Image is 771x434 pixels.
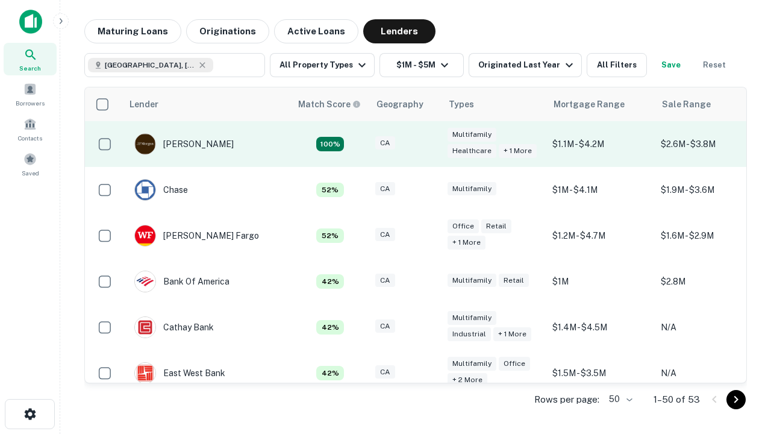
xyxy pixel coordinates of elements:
[375,274,395,288] div: CA
[655,121,763,167] td: $2.6M - $3.8M
[18,133,42,143] span: Contacts
[19,10,42,34] img: capitalize-icon.png
[375,319,395,333] div: CA
[135,271,155,292] img: picture
[448,327,491,341] div: Industrial
[662,97,711,112] div: Sale Range
[316,183,344,197] div: Matching Properties: 5, hasApolloMatch: undefined
[448,236,485,250] div: + 1 more
[4,78,57,110] a: Borrowers
[270,53,375,77] button: All Property Types
[546,121,655,167] td: $1.1M - $4.2M
[655,87,763,121] th: Sale Range
[375,182,395,196] div: CA
[448,219,479,233] div: Office
[587,53,647,77] button: All Filters
[655,350,763,396] td: N/A
[711,338,771,395] iframe: Chat Widget
[369,87,442,121] th: Geography
[655,167,763,213] td: $1.9M - $3.6M
[655,304,763,350] td: N/A
[134,316,214,338] div: Cathay Bank
[499,357,530,371] div: Office
[134,271,229,292] div: Bank Of America
[546,87,655,121] th: Mortgage Range
[4,148,57,180] a: Saved
[19,63,41,73] span: Search
[448,311,496,325] div: Multifamily
[316,366,344,380] div: Matching Properties: 4, hasApolloMatch: undefined
[448,274,496,288] div: Multifamily
[130,97,158,112] div: Lender
[316,228,344,243] div: Matching Properties: 5, hasApolloMatch: undefined
[481,219,511,233] div: Retail
[316,137,344,151] div: Matching Properties: 17, hasApolloMatch: undefined
[4,113,57,145] a: Contacts
[375,365,395,379] div: CA
[534,392,599,407] p: Rows per page:
[379,53,464,77] button: $1M - $5M
[274,19,358,43] button: Active Loans
[604,391,634,408] div: 50
[22,168,39,178] span: Saved
[4,43,57,75] a: Search
[134,225,259,247] div: [PERSON_NAME] Fargo
[499,274,529,288] div: Retail
[546,304,655,350] td: $1.4M - $4.5M
[554,97,625,112] div: Mortgage Range
[134,133,234,155] div: [PERSON_NAME]
[135,225,155,246] img: picture
[448,357,496,371] div: Multifamily
[84,19,181,43] button: Maturing Loans
[655,213,763,259] td: $1.6M - $2.9M
[298,98,358,111] h6: Match Score
[316,320,344,335] div: Matching Properties: 4, hasApolloMatch: undefined
[478,58,576,72] div: Originated Last Year
[499,144,537,158] div: + 1 more
[135,317,155,338] img: picture
[695,53,734,77] button: Reset
[135,363,155,383] img: picture
[469,53,582,77] button: Originated Last Year
[448,144,496,158] div: Healthcare
[376,97,423,112] div: Geography
[16,98,45,108] span: Borrowers
[448,182,496,196] div: Multifamily
[448,373,487,387] div: + 2 more
[546,350,655,396] td: $1.5M - $3.5M
[654,392,700,407] p: 1–50 of 53
[546,167,655,213] td: $1M - $4.1M
[291,87,369,121] th: Capitalize uses an advanced AI algorithm to match your search with the best lender. The match sco...
[449,97,474,112] div: Types
[655,259,763,304] td: $2.8M
[135,134,155,154] img: picture
[375,228,395,242] div: CA
[546,259,655,304] td: $1M
[134,179,188,201] div: Chase
[135,180,155,200] img: picture
[493,327,531,341] div: + 1 more
[726,390,746,409] button: Go to next page
[375,136,395,150] div: CA
[122,87,291,121] th: Lender
[652,53,690,77] button: Save your search to get updates of matches that match your search criteria.
[186,19,269,43] button: Originations
[546,213,655,259] td: $1.2M - $4.7M
[298,98,361,111] div: Capitalize uses an advanced AI algorithm to match your search with the best lender. The match sco...
[448,128,496,142] div: Multifamily
[316,274,344,289] div: Matching Properties: 4, hasApolloMatch: undefined
[105,60,195,71] span: [GEOGRAPHIC_DATA], [GEOGRAPHIC_DATA], [GEOGRAPHIC_DATA]
[442,87,546,121] th: Types
[363,19,435,43] button: Lenders
[134,362,225,384] div: East West Bank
